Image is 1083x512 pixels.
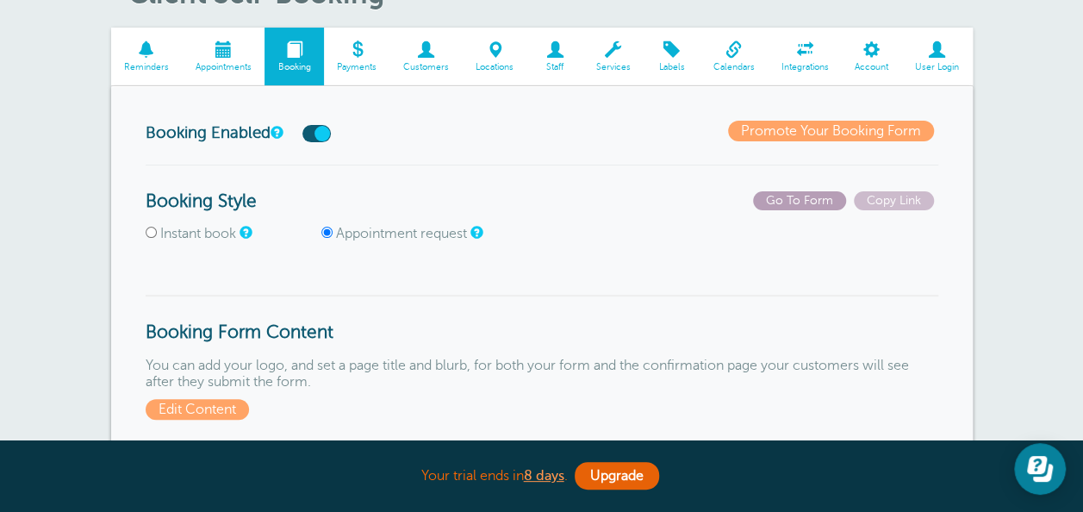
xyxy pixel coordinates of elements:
[526,28,582,85] a: Staff
[524,468,564,484] a: 8 days
[399,62,454,72] span: Customers
[854,194,938,207] a: Copy Link
[700,28,768,85] a: Calendars
[190,62,256,72] span: Appointments
[1014,443,1066,495] iframe: Resource center
[854,191,934,210] span: Copy Link
[842,28,902,85] a: Account
[471,62,519,72] span: Locations
[333,62,382,72] span: Payments
[146,295,938,344] h3: Booking Form Content
[336,226,467,241] label: Appointment request
[271,127,281,138] a: This switch turns your online booking form on or off.
[753,191,846,210] span: Go To Form
[120,62,174,72] span: Reminders
[160,226,236,241] label: Instant book
[111,458,973,495] div: Your trial ends in .
[753,194,854,207] a: Go To Form
[776,62,833,72] span: Integrations
[850,62,893,72] span: Account
[182,28,265,85] a: Appointments
[240,227,250,238] a: Customers create appointments without you needing to approve them.
[575,462,659,490] a: Upgrade
[535,62,574,72] span: Staff
[644,28,700,85] a: Labels
[708,62,759,72] span: Calendars
[911,62,964,72] span: User Login
[324,28,390,85] a: Payments
[273,62,315,72] span: Booking
[146,399,249,420] span: Edit Content
[463,28,527,85] a: Locations
[146,191,938,213] h3: Booking Style
[652,62,691,72] span: Labels
[470,227,481,238] a: Customers <i>request</i> appointments, giving up to three preferred times. You have to approve re...
[902,28,973,85] a: User Login
[146,358,938,420] p: You can add your logo, and set a page title and blurb, for both your form and the confirmation pa...
[390,28,463,85] a: Customers
[768,28,842,85] a: Integrations
[582,28,644,85] a: Services
[146,402,253,417] a: Edit Content
[728,121,934,141] a: Promote Your Booking Form
[146,121,404,142] h3: Booking Enabled
[111,28,183,85] a: Reminders
[591,62,635,72] span: Services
